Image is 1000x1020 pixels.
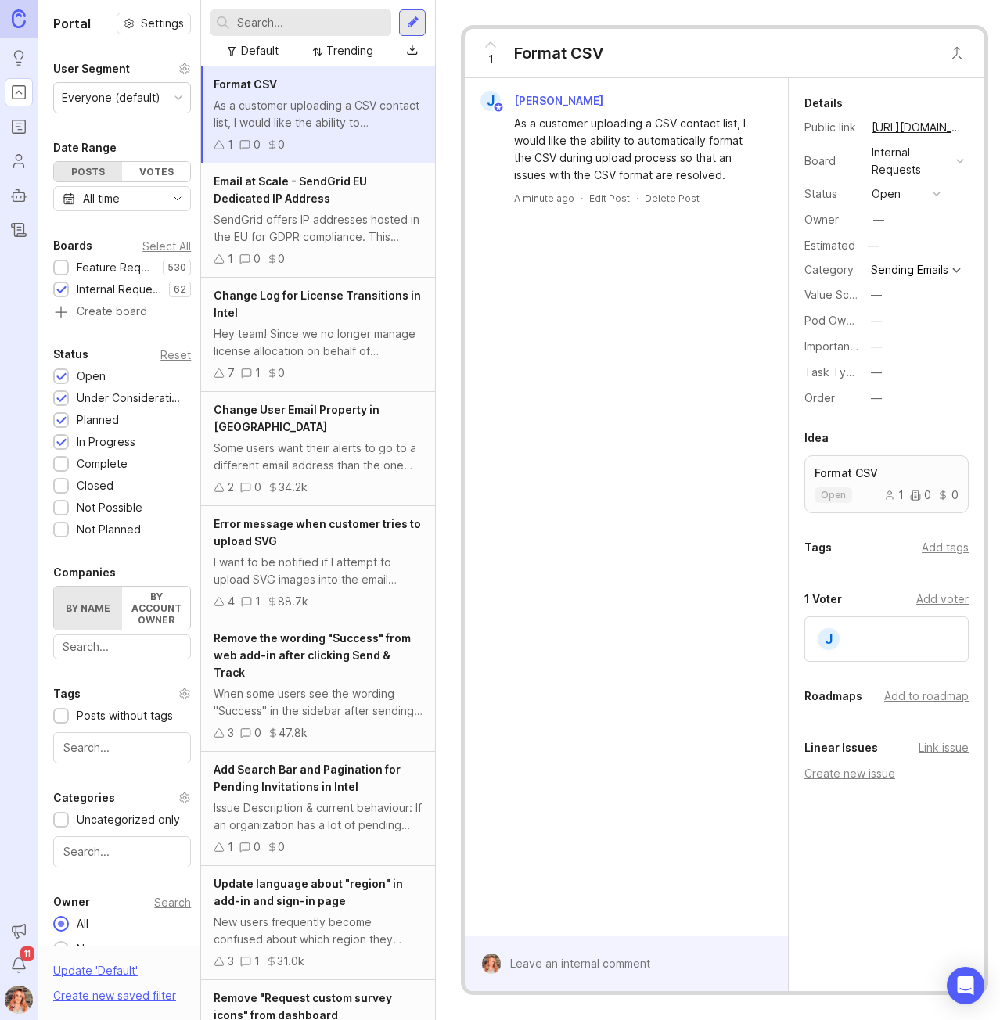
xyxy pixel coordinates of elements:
[5,917,33,945] button: Announcements
[77,707,173,724] div: Posts without tags
[69,915,96,932] div: All
[947,967,984,1004] div: Open Intercom Messenger
[53,306,191,320] a: Create board
[12,9,26,27] img: Canny Home
[241,42,279,59] div: Default
[589,192,630,205] div: Edit Post
[514,42,603,64] div: Format CSV
[278,365,285,382] div: 0
[326,42,373,59] div: Trending
[581,192,583,205] div: ·
[871,264,948,275] div: Sending Emails
[804,765,969,782] div: Create new issue
[514,192,574,205] a: A minute ago
[804,314,884,327] label: Pod Ownership
[201,163,435,278] a: Email at Scale - SendGrid EU Dedicated IP AddressSendGrid offers IP addresses hosted in the EU fo...
[77,368,106,385] div: Open
[228,250,233,268] div: 1
[77,390,183,407] div: Under Consideration
[804,261,859,278] div: Category
[77,499,142,516] div: Not Possible
[63,739,181,756] input: Search...
[871,364,882,381] div: —
[872,185,901,203] div: open
[214,174,367,205] span: Email at Scale - SendGrid EU Dedicated IP Address
[214,914,423,948] div: New users frequently become confused about which region they need to select, which creates a bad ...
[916,591,969,608] div: Add voter
[77,433,135,451] div: In Progress
[871,286,882,303] div: —
[77,259,155,276] div: Feature Requests
[804,455,969,513] a: Format CSVopen100
[480,91,501,111] div: J
[816,627,841,652] div: J
[278,136,285,153] div: 0
[254,479,261,496] div: 0
[53,236,92,255] div: Boards
[514,115,757,184] div: As a customer uploading a CSV contact list, I would like the ability to automatically format the ...
[63,843,181,860] input: Search...
[53,962,138,987] div: Update ' Default '
[201,506,435,620] a: Error message when customer tries to upload SVGI want to be notified if I attempt to upload SVG i...
[804,153,859,170] div: Board
[214,685,423,720] div: When some users see the wording "Success" in the sidebar after sending, they think their email ha...
[54,587,122,630] label: By name
[53,563,116,582] div: Companies
[804,119,859,136] div: Public link
[214,403,379,433] span: Change User Email Property in [GEOGRAPHIC_DATA]
[941,38,973,69] button: Close button
[141,16,184,31] span: Settings
[815,465,959,481] p: Format CSV
[63,638,182,655] input: Search...
[214,77,277,91] span: Format CSV
[645,192,700,205] div: Delete Post
[488,51,494,68] span: 1
[937,490,959,501] div: 0
[53,59,130,78] div: User Segment
[279,479,308,496] div: 34.2k
[201,866,435,980] a: Update language about "region" in add-in and sign-in pageNew users frequently become confused abo...
[77,455,128,472] div: Complete
[228,839,233,856] div: 1
[804,391,835,404] label: Order
[5,216,33,244] a: Changelog
[5,986,33,1014] button: Bronwen W
[477,954,507,974] img: Bronwen W
[77,411,119,429] div: Planned
[62,89,160,106] div: Everyone (default)
[54,162,122,181] div: Posts
[117,13,191,34] button: Settings
[201,66,435,163] a: Format CSVAs a customer uploading a CSV contact list, I would like the ability to automatically f...
[804,429,829,447] div: Idea
[160,350,191,359] div: Reset
[867,117,969,138] a: [URL][DOMAIN_NAME]
[804,590,842,609] div: 1 Voter
[237,14,385,31] input: Search...
[254,250,261,268] div: 0
[228,136,233,153] div: 1
[214,440,423,474] div: Some users want their alerts to go to a different email address than the one they are using in Co...
[884,490,904,501] div: 1
[214,763,401,793] span: Add Search Bar and Pagination for Pending Invitations in Intel
[53,987,176,1004] div: Create new saved filter
[5,44,33,72] a: Ideas
[254,136,261,153] div: 0
[167,261,186,274] p: 530
[53,14,91,33] h1: Portal
[154,898,191,907] div: Search
[636,192,638,205] div: ·
[214,289,421,319] span: Change Log for License Transitions in Intel
[255,593,261,610] div: 1
[53,345,88,364] div: Status
[214,211,423,246] div: SendGrid offers IP addresses hosted in the EU for GDPR compliance. This probably requires CM to a...
[884,688,969,705] div: Add to roadmap
[228,593,235,610] div: 4
[910,490,931,501] div: 0
[69,940,135,957] div: No owner
[804,211,859,228] div: Owner
[214,325,423,360] div: Hey team! Since we no longer manage license allocation on behalf of customers, it would be helpfu...
[804,365,860,379] label: Task Type
[863,235,883,256] div: —
[871,338,882,355] div: —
